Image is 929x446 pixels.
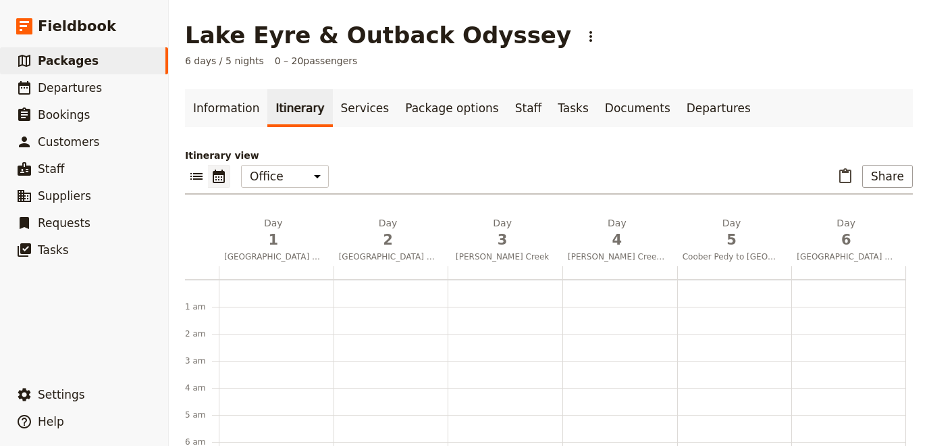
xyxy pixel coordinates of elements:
span: Help [38,415,64,428]
button: Day2[GEOGRAPHIC_DATA] to [PERSON_NAME][GEOGRAPHIC_DATA] via the [GEOGRAPHIC_DATA] Track [334,216,448,266]
span: 5 [683,230,781,250]
span: 2 [339,230,437,250]
a: Tasks [550,89,597,127]
span: Customers [38,135,99,149]
button: Day5Coober Pedy to [GEOGRAPHIC_DATA] [677,216,792,266]
a: Departures [679,89,759,127]
a: Staff [507,89,550,127]
span: Coober Pedy to [GEOGRAPHIC_DATA] [677,251,787,262]
span: Tasks [38,243,69,257]
button: Day1[GEOGRAPHIC_DATA] to Ikara Flinders Ranges [219,216,334,266]
span: [GEOGRAPHIC_DATA] to [GEOGRAPHIC_DATA] via [GEOGRAPHIC_DATA] [791,251,901,262]
span: 3 [453,230,552,250]
h2: Day [339,216,437,250]
button: Day3[PERSON_NAME] Creek [448,216,562,266]
span: 4 [568,230,666,250]
span: 0 – 20 passengers [275,54,358,68]
a: Information [185,89,267,127]
button: Actions [579,25,602,48]
span: Fieldbook [38,16,116,36]
span: [PERSON_NAME] Creek [448,251,557,262]
a: Itinerary [267,89,332,127]
span: [GEOGRAPHIC_DATA] to [PERSON_NAME][GEOGRAPHIC_DATA] via the [GEOGRAPHIC_DATA] Track [334,251,443,262]
div: 4 am [185,382,219,393]
a: Services [333,89,398,127]
span: 1 [224,230,323,250]
span: Bookings [38,108,90,122]
span: [GEOGRAPHIC_DATA] to Ikara Flinders Ranges [219,251,328,262]
button: Day4[PERSON_NAME] Creek to [PERSON_NAME] [562,216,677,266]
span: [PERSON_NAME] Creek to [PERSON_NAME] [562,251,672,262]
span: Packages [38,54,99,68]
button: Share [862,165,913,188]
h2: Day [224,216,323,250]
h2: Day [568,216,666,250]
span: 6 days / 5 nights [185,54,264,68]
span: Suppliers [38,189,91,203]
button: Day6[GEOGRAPHIC_DATA] to [GEOGRAPHIC_DATA] via [GEOGRAPHIC_DATA] [791,216,906,266]
div: 5 am [185,410,219,420]
span: Departures [38,81,102,95]
a: Documents [597,89,679,127]
span: 6 [797,230,895,250]
span: Requests [38,216,90,230]
h2: Day [683,216,781,250]
h1: Lake Eyre & Outback Odyssey [185,22,571,49]
button: List view [185,165,208,188]
span: Staff [38,162,65,176]
div: 1 am [185,301,219,312]
div: 2 am [185,328,219,339]
span: Settings [38,388,85,401]
button: Paste itinerary item [834,165,857,188]
a: Package options [397,89,506,127]
div: 3 am [185,355,219,366]
button: Calendar view [208,165,230,188]
p: Itinerary view [185,149,913,162]
h2: Day [797,216,895,250]
h2: Day [453,216,552,250]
